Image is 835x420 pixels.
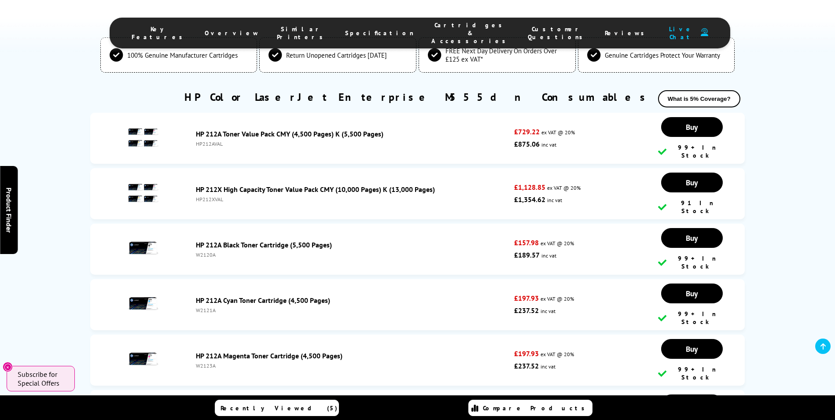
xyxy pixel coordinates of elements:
[196,351,342,360] a: HP 212A Magenta Toner Cartridge (4,500 Pages)
[528,25,587,41] span: Customer Questions
[701,28,708,37] img: user-headset-duotone.svg
[666,25,696,41] span: Live Chat
[286,51,387,59] span: Return Unopened Cartridges [DATE]
[514,140,540,148] strong: £875.06
[514,306,539,315] strong: £237.52
[196,362,510,369] div: W2123A
[3,362,13,372] button: Close
[658,254,726,270] div: 99+ In Stock
[541,308,555,314] span: inc vat
[686,233,698,243] span: Buy
[658,365,726,381] div: 99+ In Stock
[196,196,510,203] div: HP212XVAL
[686,122,698,132] span: Buy
[196,129,383,138] a: HP 212A Toner Value Pack CMY (4,500 Pages) K (5,500 Pages)
[547,197,562,203] span: inc vat
[686,344,698,354] span: Buy
[541,141,556,148] span: inc vat
[541,240,574,247] span: ex VAT @ 20%
[128,233,158,264] img: HP 212A Black Toner Cartridge (5,500 Pages)
[541,351,574,357] span: ex VAT @ 20%
[514,251,540,259] strong: £189.57
[132,25,187,41] span: Key Features
[128,122,158,153] img: HP 212A Toner Value Pack CMY (4,500 Pages) K (5,500 Pages)
[345,29,414,37] span: Specification
[514,294,539,302] strong: £197.93
[514,195,545,204] strong: £1,354.62
[128,177,158,208] img: HP 212X High Capacity Toner Value Pack CMY (10,000 Pages) K (13,000 Pages)
[196,185,435,194] a: HP 212X High Capacity Toner Value Pack CMY (10,000 Pages) K (13,000 Pages)
[196,307,510,313] div: W2121A
[483,404,589,412] span: Compare Products
[184,90,651,104] a: HP Color LaserJet Enterprise M555dn Consumables
[547,184,581,191] span: ex VAT @ 20%
[445,47,566,63] span: FREE Next Day Delivery On Orders Over £125 ex VAT*
[221,404,338,412] span: Recently Viewed (5)
[514,361,539,370] strong: £237.52
[541,295,574,302] span: ex VAT @ 20%
[658,199,726,215] div: 91 In Stock
[196,240,332,249] a: HP 212A Black Toner Cartridge (5,500 Pages)
[541,252,556,259] span: inc vat
[215,400,339,416] a: Recently Viewed (5)
[196,251,510,258] div: W2120A
[514,127,540,136] strong: £729.22
[658,310,726,326] div: 99+ In Stock
[686,177,698,188] span: Buy
[686,288,698,298] span: Buy
[128,288,158,319] img: HP 212A Cyan Toner Cartridge (4,500 Pages)
[605,51,720,59] span: Genuine Cartridges Protect Your Warranty
[514,238,539,247] strong: £157.98
[205,29,259,37] span: Overview
[468,400,592,416] a: Compare Products
[514,183,545,192] strong: £1,128.85
[541,129,575,136] span: ex VAT @ 20%
[277,25,327,41] span: Similar Printers
[4,188,13,233] span: Product Finder
[431,21,510,45] span: Cartridges & Accessories
[18,370,66,387] span: Subscribe for Special Offers
[658,144,726,159] div: 99+ In Stock
[541,363,555,370] span: inc vat
[128,344,158,375] img: HP 212A Magenta Toner Cartridge (4,500 Pages)
[196,140,510,147] div: HP212AVAL
[658,90,740,107] button: What is 5% Coverage?
[514,349,539,358] strong: £197.93
[196,296,330,305] a: HP 212A Cyan Toner Cartridge (4,500 Pages)
[605,29,649,37] span: Reviews
[127,51,238,59] span: 100% Genuine Manufacturer Cartridges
